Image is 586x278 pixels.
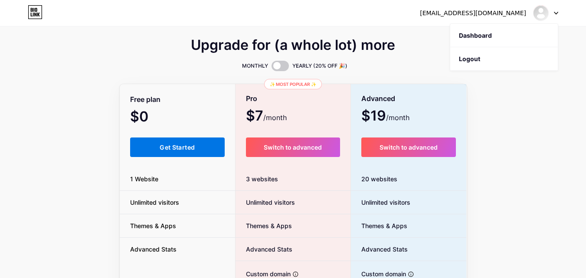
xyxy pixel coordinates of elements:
[264,79,322,89] div: ✨ Most popular ✨
[236,221,292,230] span: Themes & Apps
[533,5,549,21] img: baddieseast
[246,137,340,157] button: Switch to advanced
[351,167,467,191] div: 20 websites
[160,144,195,151] span: Get Started
[351,221,407,230] span: Themes & Apps
[130,92,160,107] span: Free plan
[236,167,350,191] div: 3 websites
[191,40,395,50] span: Upgrade for (a whole lot) more
[450,24,558,47] a: Dashboard
[120,221,187,230] span: Themes & Apps
[361,91,395,106] span: Advanced
[263,112,287,123] span: /month
[236,245,292,254] span: Advanced Stats
[361,137,456,157] button: Switch to advanced
[380,144,438,151] span: Switch to advanced
[420,9,526,18] div: [EMAIL_ADDRESS][DOMAIN_NAME]
[292,62,347,70] span: YEARLY (20% OFF 🎉)
[450,47,558,71] li: Logout
[120,174,169,183] span: 1 Website
[351,245,408,254] span: Advanced Stats
[130,137,225,157] button: Get Started
[246,91,257,106] span: Pro
[351,198,410,207] span: Unlimited visitors
[361,111,409,123] span: $19
[264,144,322,151] span: Switch to advanced
[120,198,190,207] span: Unlimited visitors
[242,62,268,70] span: MONTHLY
[120,245,187,254] span: Advanced Stats
[386,112,409,123] span: /month
[246,111,287,123] span: $7
[130,111,172,124] span: $0
[236,198,295,207] span: Unlimited visitors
